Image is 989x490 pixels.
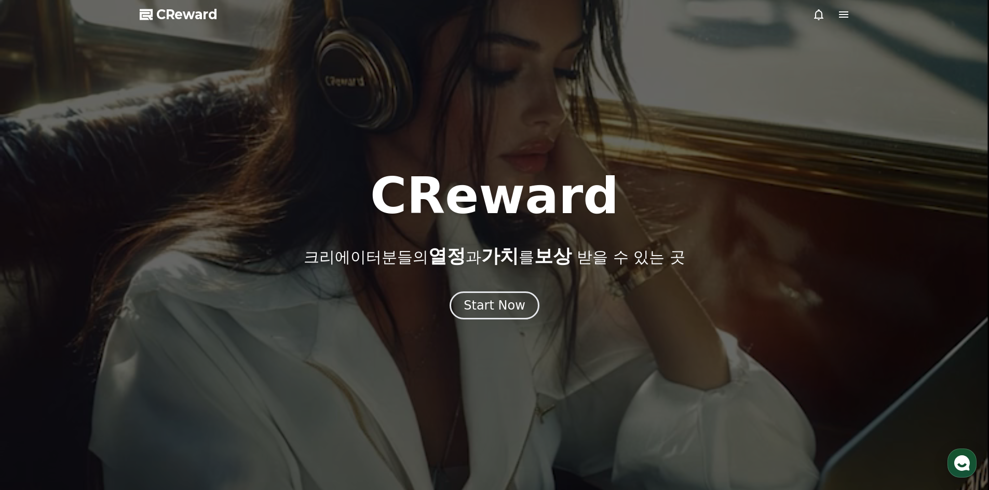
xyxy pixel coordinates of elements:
span: 가치 [481,245,519,267]
span: CReward [156,6,218,23]
span: 보상 [534,245,572,267]
a: Start Now [450,302,539,312]
span: 열정 [428,245,466,267]
a: CReward [140,6,218,23]
p: 크리에이터분들의 과 를 받을 수 있는 곳 [304,246,685,267]
button: Start Now [450,291,539,319]
h1: CReward [370,171,619,221]
div: Start Now [464,297,525,314]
